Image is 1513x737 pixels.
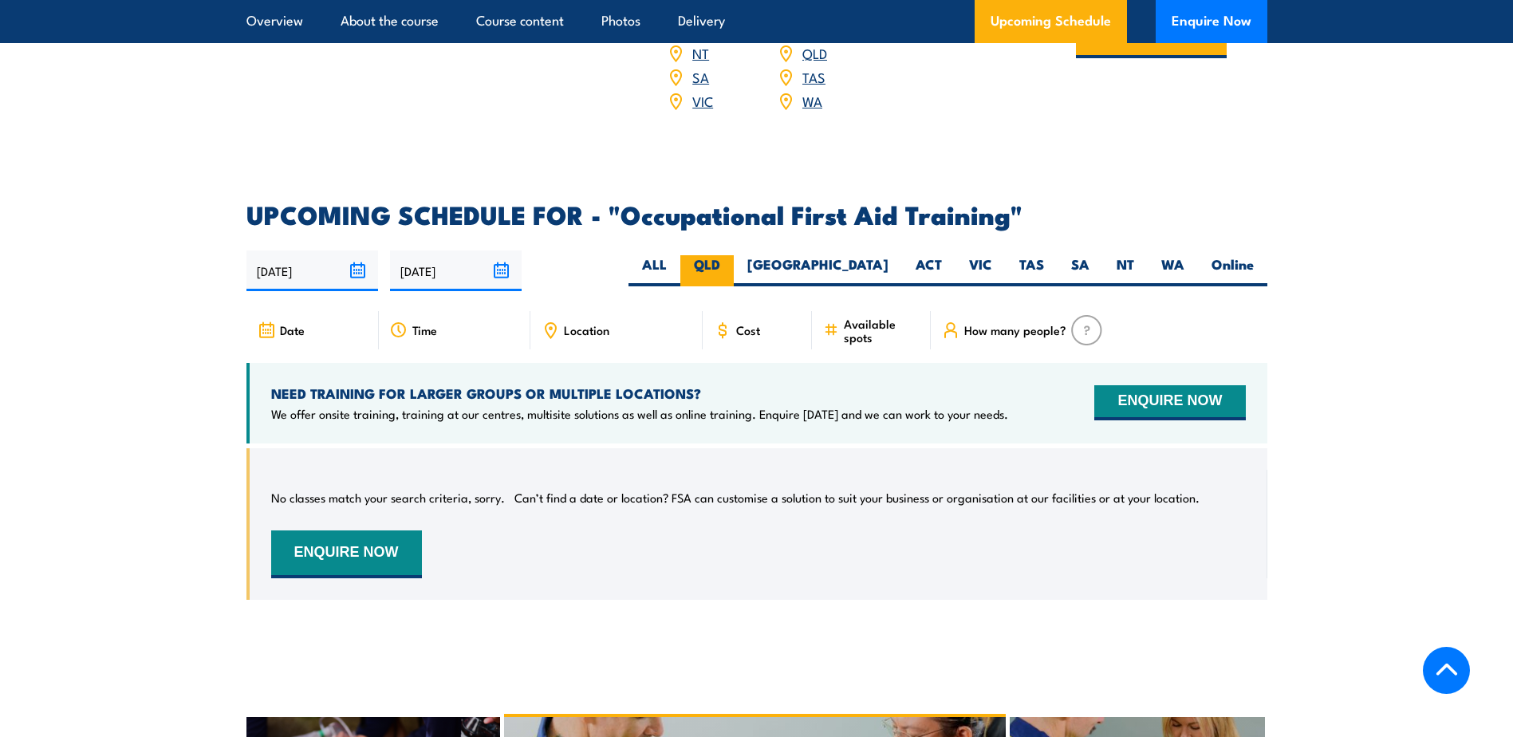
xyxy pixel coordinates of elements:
[802,91,822,110] a: WA
[246,250,378,291] input: From date
[902,255,955,286] label: ACT
[692,43,709,62] a: NT
[271,406,1008,422] p: We offer onsite training, training at our centres, multisite solutions as well as online training...
[692,67,709,86] a: SA
[564,323,609,337] span: Location
[514,490,1200,506] p: Can’t find a date or location? FSA can customise a solution to suit your business or organisation...
[1094,385,1245,420] button: ENQUIRE NOW
[271,530,422,578] button: ENQUIRE NOW
[1058,255,1103,286] label: SA
[271,490,505,506] p: No classes match your search criteria, sorry.
[1006,255,1058,286] label: TAS
[1103,255,1148,286] label: NT
[412,323,437,337] span: Time
[964,323,1066,337] span: How many people?
[692,91,713,110] a: VIC
[802,43,827,62] a: QLD
[1198,255,1267,286] label: Online
[736,323,760,337] span: Cost
[955,255,1006,286] label: VIC
[390,250,522,291] input: To date
[680,255,734,286] label: QLD
[802,67,825,86] a: TAS
[1148,255,1198,286] label: WA
[628,255,680,286] label: ALL
[271,384,1008,402] h4: NEED TRAINING FOR LARGER GROUPS OR MULTIPLE LOCATIONS?
[246,203,1267,225] h2: UPCOMING SCHEDULE FOR - "Occupational First Aid Training"
[844,317,920,344] span: Available spots
[280,323,305,337] span: Date
[734,255,902,286] label: [GEOGRAPHIC_DATA]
